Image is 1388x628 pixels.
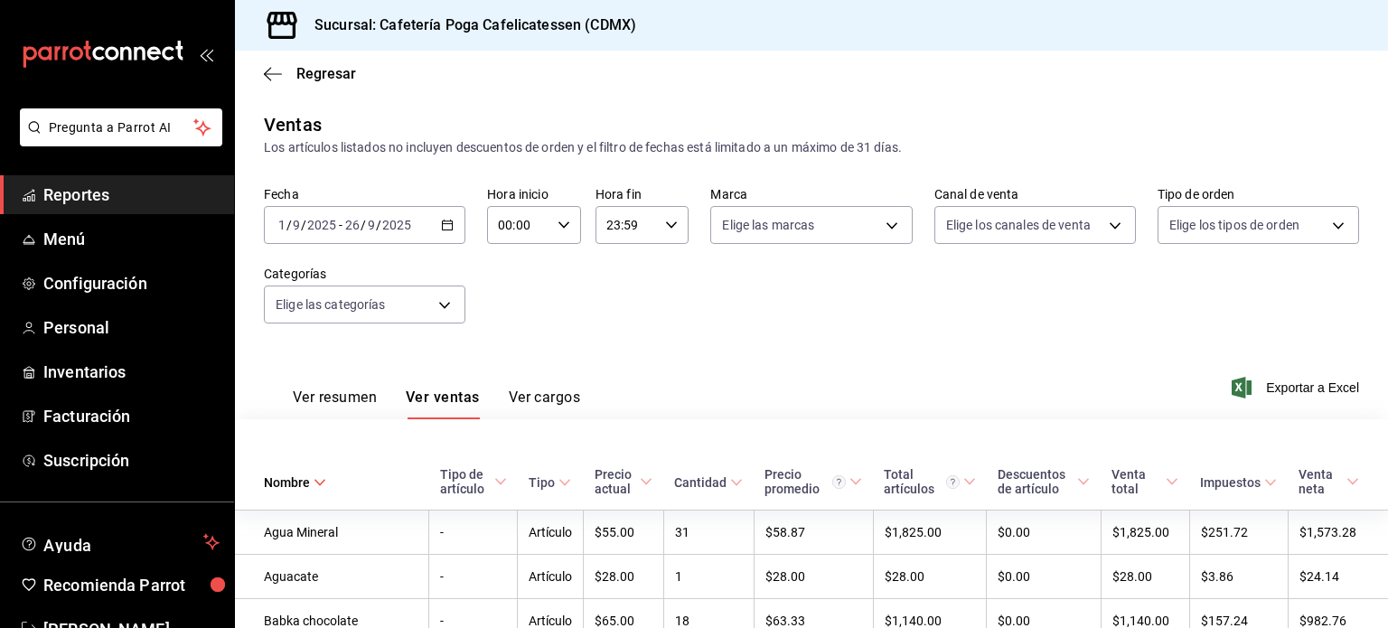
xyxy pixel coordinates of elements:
[584,555,664,599] td: $28.00
[286,218,292,232] span: /
[301,218,306,232] span: /
[710,188,912,201] label: Marca
[595,467,653,496] span: Precio actual
[946,216,1091,234] span: Elige los canales de venta
[873,511,987,555] td: $1,825.00
[1299,467,1359,496] span: Venta neta
[518,511,584,555] td: Artículo
[235,555,429,599] td: Aguacate
[1288,555,1388,599] td: $24.14
[1299,467,1343,496] div: Venta neta
[946,475,960,489] svg: El total artículos considera cambios de precios en los artículos así como costos adicionales por ...
[13,131,222,150] a: Pregunta a Parrot AI
[832,475,846,489] svg: Precio promedio = Total artículos / cantidad
[873,555,987,599] td: $28.00
[754,511,873,555] td: $58.87
[199,47,213,61] button: open_drawer_menu
[754,555,873,599] td: $28.00
[264,475,326,490] span: Nombre
[1111,467,1178,496] span: Venta total
[529,475,555,490] div: Tipo
[596,188,689,201] label: Hora fin
[1235,377,1359,398] button: Exportar a Excel
[934,188,1136,201] label: Canal de venta
[300,14,636,36] h3: Sucursal: Cafetería Poga Cafelicatessen (CDMX)
[764,467,862,496] span: Precio promedio
[518,555,584,599] td: Artículo
[43,448,220,473] span: Suscripción
[49,118,194,137] span: Pregunta a Parrot AI
[264,475,310,490] div: Nombre
[595,467,637,496] div: Precio actual
[264,188,465,201] label: Fecha
[43,271,220,295] span: Configuración
[884,467,976,496] span: Total artículos
[292,218,301,232] input: --
[998,467,1074,496] div: Descuentos de artículo
[674,475,743,490] span: Cantidad
[1101,555,1189,599] td: $28.00
[264,111,322,138] div: Ventas
[1101,511,1189,555] td: $1,825.00
[20,108,222,146] button: Pregunta a Parrot AI
[276,295,386,314] span: Elige las categorías
[1158,188,1359,201] label: Tipo de orden
[367,218,376,232] input: --
[509,389,581,419] button: Ver cargos
[674,475,727,490] div: Cantidad
[440,467,507,496] span: Tipo de artículo
[43,183,220,207] span: Reportes
[264,65,356,82] button: Regresar
[987,555,1101,599] td: $0.00
[43,404,220,428] span: Facturación
[43,573,220,597] span: Recomienda Parrot
[296,65,356,82] span: Regresar
[1200,475,1277,490] span: Impuestos
[381,218,412,232] input: ----
[529,475,571,490] span: Tipo
[406,389,480,419] button: Ver ventas
[235,511,429,555] td: Agua Mineral
[339,218,342,232] span: -
[264,138,1359,157] div: Los artículos listados no incluyen descuentos de orden y el filtro de fechas está limitado a un m...
[663,555,754,599] td: 1
[293,389,580,419] div: navigation tabs
[722,216,814,234] span: Elige las marcas
[344,218,361,232] input: --
[1288,511,1388,555] td: $1,573.28
[43,315,220,340] span: Personal
[43,531,196,553] span: Ayuda
[663,511,754,555] td: 31
[429,511,518,555] td: -
[998,467,1090,496] span: Descuentos de artículo
[440,467,491,496] div: Tipo de artículo
[264,267,465,280] label: Categorías
[987,511,1101,555] td: $0.00
[361,218,366,232] span: /
[1111,467,1162,496] div: Venta total
[277,218,286,232] input: --
[487,188,581,201] label: Hora inicio
[764,467,846,496] div: Precio promedio
[1169,216,1299,234] span: Elige los tipos de orden
[306,218,337,232] input: ----
[43,360,220,384] span: Inventarios
[293,389,377,419] button: Ver resumen
[1189,511,1288,555] td: $251.72
[1189,555,1288,599] td: $3.86
[376,218,381,232] span: /
[429,555,518,599] td: -
[884,467,960,496] div: Total artículos
[584,511,664,555] td: $55.00
[43,227,220,251] span: Menú
[1200,475,1261,490] div: Impuestos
